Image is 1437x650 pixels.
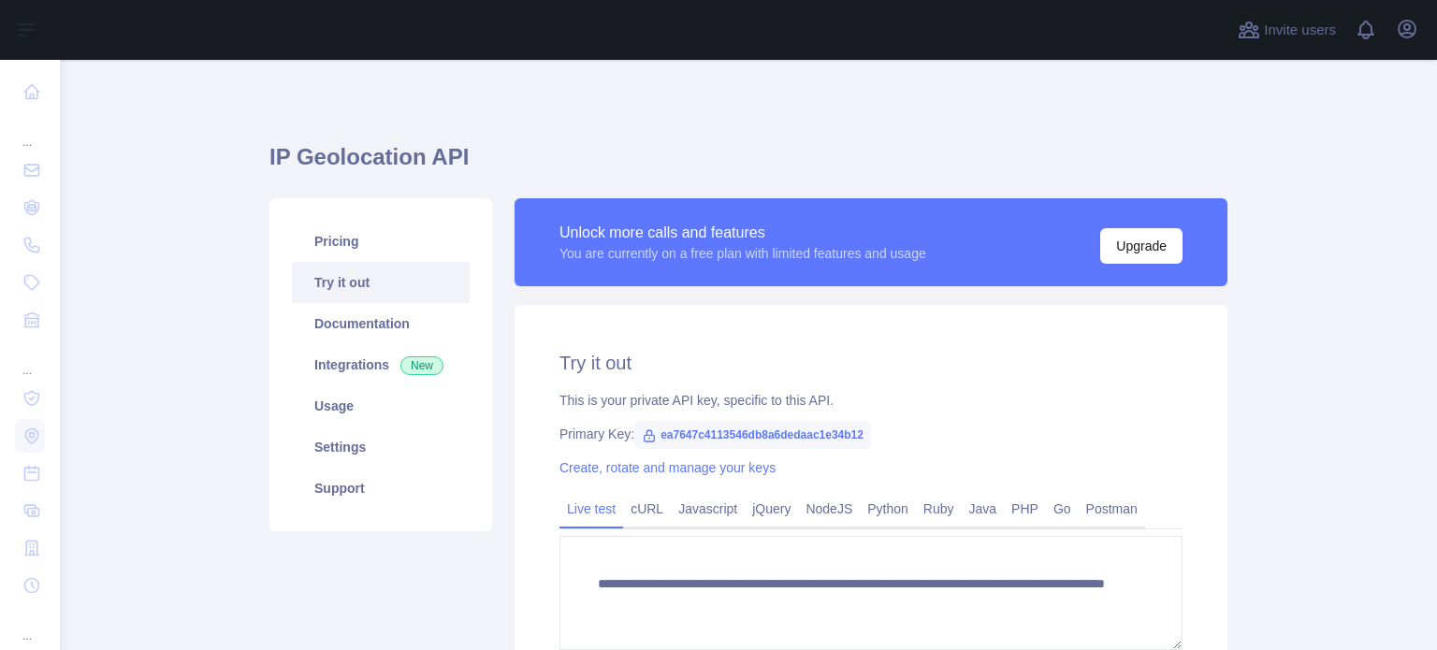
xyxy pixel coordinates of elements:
span: ea7647c4113546db8a6dedaac1e34b12 [634,421,871,449]
a: Java [962,494,1005,524]
a: Settings [292,426,470,468]
div: This is your private API key, specific to this API. [559,391,1183,410]
a: Javascript [671,494,745,524]
div: Primary Key: [559,425,1183,443]
a: Create, rotate and manage your keys [559,460,776,475]
a: jQuery [745,494,798,524]
a: Try it out [292,262,470,303]
h1: IP Geolocation API [269,142,1227,187]
h2: Try it out [559,350,1183,376]
a: cURL [623,494,671,524]
div: Unlock more calls and features [559,222,926,244]
span: Invite users [1264,20,1336,41]
button: Upgrade [1100,228,1183,264]
a: Documentation [292,303,470,344]
a: Python [860,494,916,524]
div: ... [15,606,45,643]
a: NodeJS [798,494,860,524]
div: You are currently on a free plan with limited features and usage [559,244,926,263]
a: Go [1046,494,1079,524]
a: Live test [559,494,623,524]
a: Usage [292,385,470,426]
div: ... [15,340,45,378]
a: Integrations New [292,344,470,385]
a: Pricing [292,221,470,262]
a: Support [292,468,470,509]
div: ... [15,112,45,150]
a: Ruby [916,494,962,524]
button: Invite users [1234,15,1340,45]
a: Postman [1079,494,1145,524]
span: New [400,356,443,375]
a: PHP [1004,494,1046,524]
